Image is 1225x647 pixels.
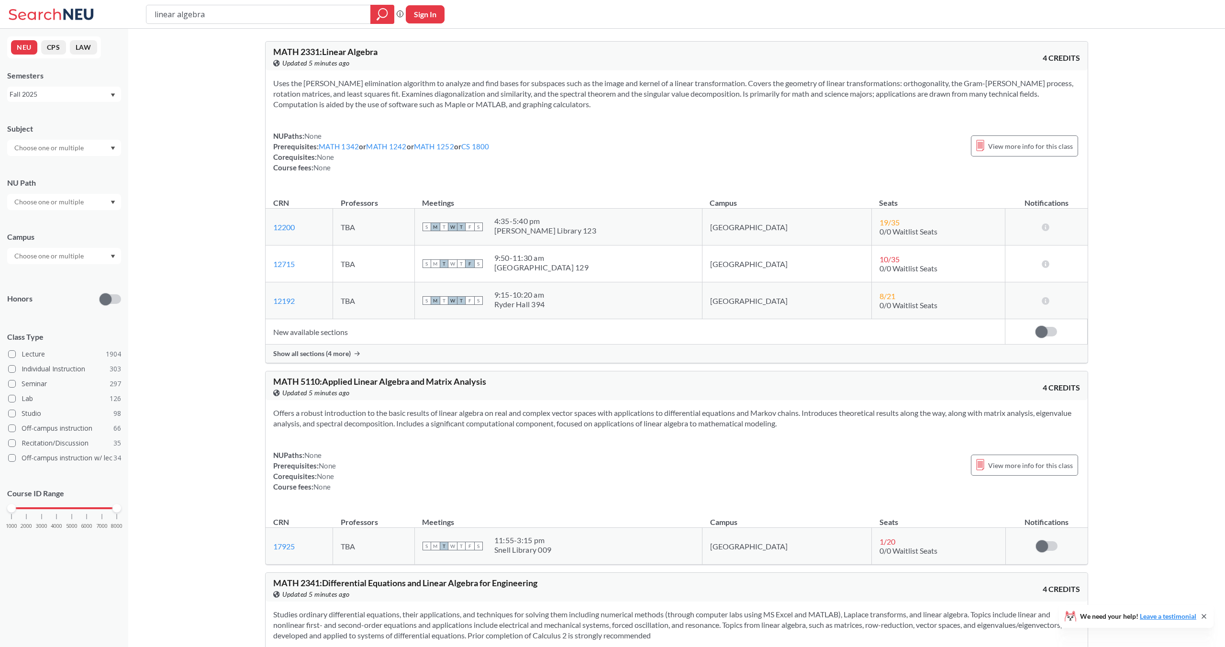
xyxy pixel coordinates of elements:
span: None [313,163,331,172]
span: 0/0 Waitlist Seats [880,264,937,273]
span: T [440,542,448,550]
section: Offers a robust introduction to the basic results of linear algebra on real and complex vector sp... [273,408,1080,429]
span: F [466,223,474,231]
button: CPS [41,40,66,55]
span: 0/0 Waitlist Seats [880,227,937,236]
div: 11:55 - 3:15 pm [494,535,551,545]
span: 297 [110,379,121,389]
span: T [457,296,466,305]
input: Class, professor, course number, "phrase" [154,6,364,22]
span: Class Type [7,332,121,342]
span: None [317,472,334,480]
span: F [466,259,474,268]
span: None [319,461,336,470]
button: NEU [11,40,37,55]
th: Notifications [1005,507,1088,528]
span: None [317,153,334,161]
a: 12192 [273,296,295,305]
label: Lecture [8,348,121,360]
svg: Dropdown arrow [111,255,115,258]
th: Notifications [1005,188,1088,209]
a: 17925 [273,542,295,551]
td: TBA [333,282,415,319]
div: Fall 2025 [10,89,110,100]
td: [GEOGRAPHIC_DATA] [702,528,872,565]
div: 9:15 - 10:20 am [494,290,545,300]
div: Subject [7,123,121,134]
td: [GEOGRAPHIC_DATA] [702,282,871,319]
th: Campus [702,507,872,528]
td: TBA [333,528,415,565]
svg: magnifying glass [377,8,388,21]
span: M [431,296,440,305]
div: 9:50 - 11:30 am [494,253,589,263]
span: T [457,259,466,268]
span: 35 [113,438,121,448]
svg: Dropdown arrow [111,146,115,150]
span: S [423,259,431,268]
span: 4 CREDITS [1043,382,1080,393]
span: 34 [113,453,121,463]
span: 7000 [96,524,108,529]
span: Updated 5 minutes ago [282,58,350,68]
div: Dropdown arrow [7,248,121,264]
div: Show all sections (4 more) [266,345,1088,363]
span: Updated 5 minutes ago [282,388,350,398]
div: Dropdown arrow [7,194,121,210]
span: 1904 [106,349,121,359]
th: Professors [333,507,415,528]
span: MATH 2341 : Differential Equations and Linear Algebra for Engineering [273,578,537,588]
label: Off-campus instruction [8,422,121,435]
span: S [423,542,431,550]
span: 98 [113,408,121,419]
span: None [313,482,331,491]
label: Lab [8,392,121,405]
div: Dropdown arrow [7,140,121,156]
th: Seats [872,507,1006,528]
svg: Dropdown arrow [111,93,115,97]
div: Semesters [7,70,121,81]
span: 10 / 35 [880,255,900,264]
label: Recitation/Discussion [8,437,121,449]
button: LAW [70,40,97,55]
span: F [466,542,474,550]
th: Meetings [414,507,702,528]
span: View more info for this class [988,140,1073,152]
span: T [440,259,448,268]
a: MATH 1342 [319,142,359,151]
span: M [431,223,440,231]
span: M [431,542,440,550]
span: 4 CREDITS [1043,584,1080,594]
p: Course ID Range [7,488,121,499]
span: 19 / 35 [880,218,900,227]
th: Campus [702,188,871,209]
span: We need your help! [1080,613,1196,620]
td: [GEOGRAPHIC_DATA] [702,245,871,282]
a: 12200 [273,223,295,232]
div: [PERSON_NAME] Library 123 [494,226,596,235]
a: 12715 [273,259,295,268]
span: 303 [110,364,121,374]
span: 126 [110,393,121,404]
span: 1 / 20 [880,537,895,546]
span: F [466,296,474,305]
a: MATH 1242 [366,142,406,151]
label: Off-campus instruction w/ lec [8,452,121,464]
button: Sign In [406,5,445,23]
span: 5000 [66,524,78,529]
span: Updated 5 minutes ago [282,589,350,600]
span: 66 [113,423,121,434]
div: Ryder Hall 394 [494,300,545,309]
input: Choose one or multiple [10,196,90,208]
div: magnifying glass [370,5,394,24]
span: 1000 [6,524,17,529]
a: Leave a testimonial [1140,612,1196,620]
div: CRN [273,198,289,208]
span: 0/0 Waitlist Seats [880,546,937,555]
td: TBA [333,245,415,282]
label: Seminar [8,378,121,390]
span: W [448,296,457,305]
span: T [457,542,466,550]
div: Snell Library 009 [494,545,551,555]
span: 6000 [81,524,92,529]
